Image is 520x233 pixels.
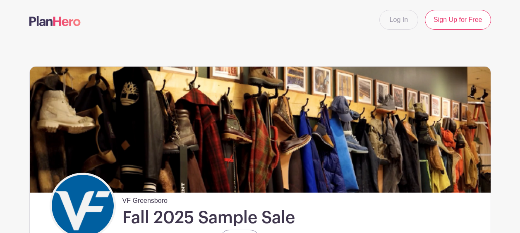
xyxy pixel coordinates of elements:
[30,67,491,193] img: Sample%20Sale.png
[29,16,81,26] img: logo-507f7623f17ff9eddc593b1ce0a138ce2505c220e1c5a4e2b4648c50719b7d32.svg
[122,193,168,206] span: VF Greensboro
[122,207,295,228] h1: Fall 2025 Sample Sale
[379,10,418,30] a: Log In
[425,10,491,30] a: Sign Up for Free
